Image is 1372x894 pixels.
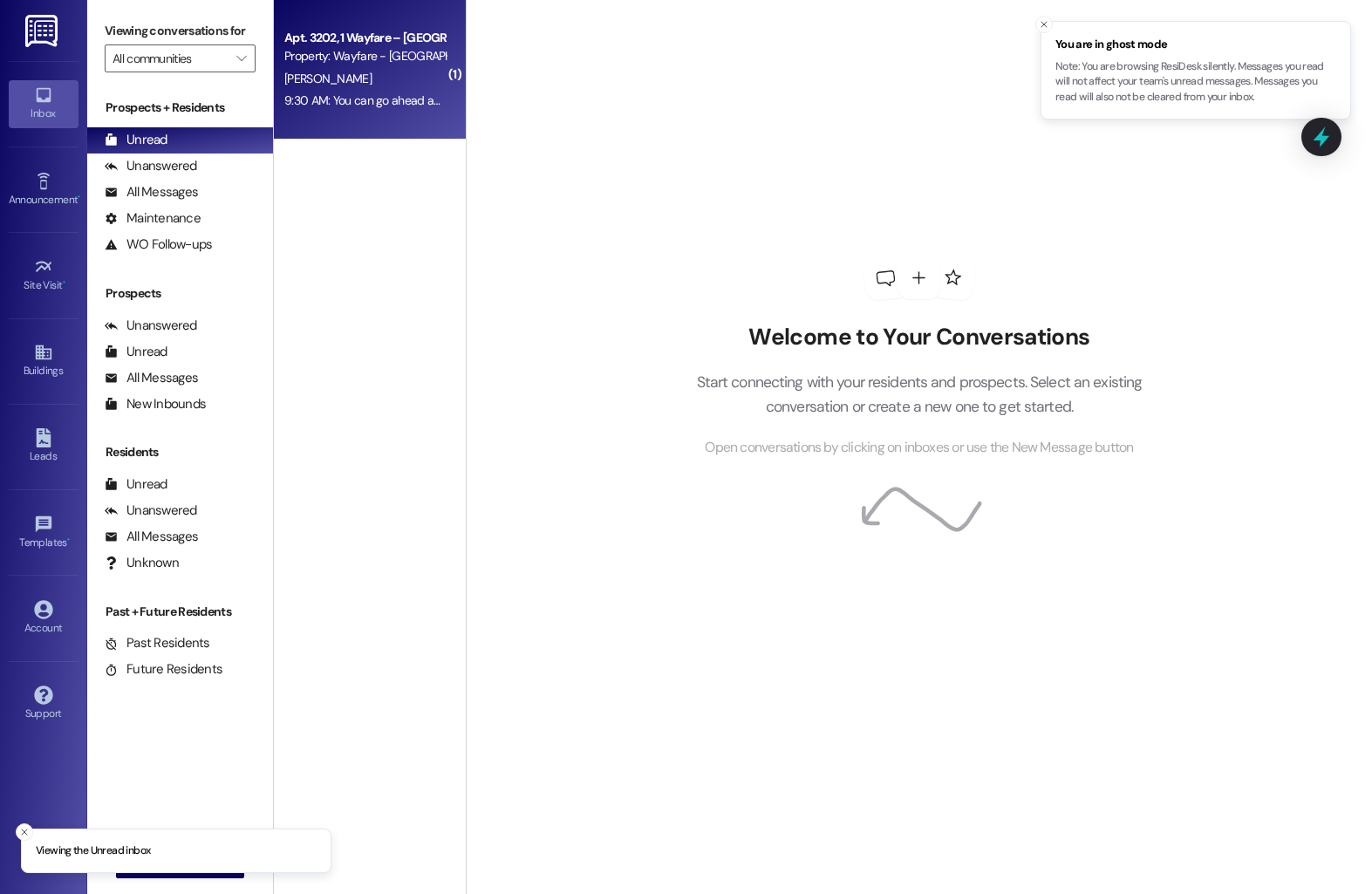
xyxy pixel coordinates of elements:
div: Maintenance [105,209,201,228]
div: All Messages [105,528,198,546]
input: All communities [113,44,228,72]
span: [PERSON_NAME] [284,71,372,86]
div: WO Follow-ups [105,235,212,254]
button: Close toast [16,823,33,841]
div: Past + Future Residents [87,603,273,621]
div: Prospects + Residents [87,99,273,117]
a: Inbox [9,80,78,127]
div: Residents [87,443,273,461]
i:  [236,51,246,65]
a: Buildings [9,338,78,385]
div: Prospects [87,284,273,303]
a: Leads [9,423,78,470]
p: Viewing the Unread inbox [36,843,150,859]
a: Site Visit • [9,252,78,299]
a: Account [9,595,78,642]
p: Start connecting with your residents and prospects. Select an existing conversation or create a n... [670,370,1169,420]
div: Unanswered [105,502,197,520]
div: New Inbounds [105,395,206,413]
div: Unread [105,475,167,494]
div: Unanswered [105,157,197,175]
span: You are in ghost mode [1055,36,1336,53]
div: Past Residents [105,634,210,652]
a: Templates • [9,509,78,556]
button: Close toast [1035,16,1053,33]
h2: Welcome to Your Conversations [670,324,1169,351]
div: Unread [105,343,167,361]
div: Future Residents [105,660,222,679]
div: Unknown [105,554,179,572]
span: Open conversations by clicking on inboxes or use the New Message button [705,437,1133,459]
img: ResiDesk Logo [25,15,61,47]
div: Property: Wayfare - [GEOGRAPHIC_DATA] [284,47,446,65]
div: All Messages [105,183,198,201]
span: • [78,191,80,203]
p: Note: You are browsing ResiDesk silently. Messages you read will not affect your team's unread me... [1055,59,1336,106]
div: Apt. 3202, 1 Wayfare – [GEOGRAPHIC_DATA] [284,29,446,47]
span: • [67,534,70,546]
div: Unread [105,131,167,149]
a: Support [9,680,78,727]
div: All Messages [105,369,198,387]
div: Unanswered [105,317,197,335]
label: Viewing conversations for [105,17,256,44]
span: • [63,276,65,289]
